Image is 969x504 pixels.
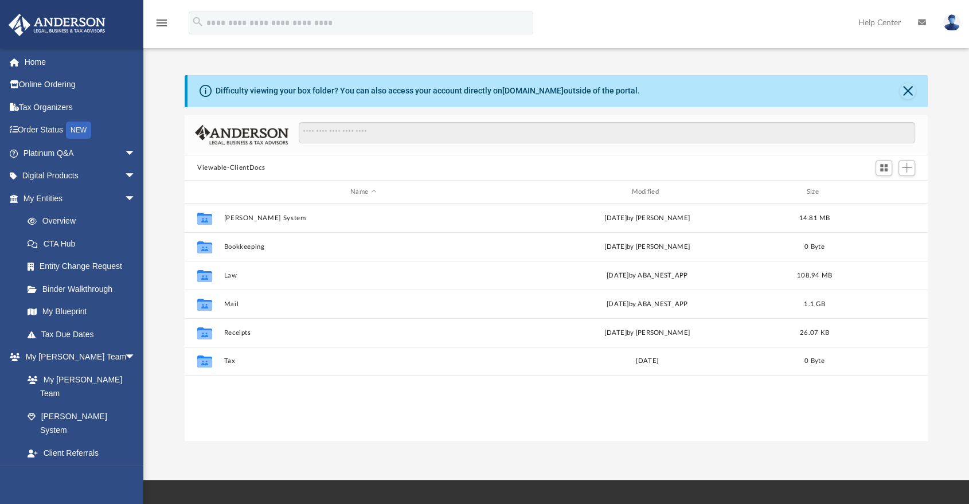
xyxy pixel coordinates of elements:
span: 1.1 GB [804,301,825,307]
div: id [842,187,923,197]
span: 0 Byte [804,358,825,364]
a: Home [8,50,153,73]
a: My [PERSON_NAME] Team [16,368,142,405]
a: Tax Due Dates [16,323,153,346]
button: Mail [224,300,503,308]
i: menu [155,16,169,30]
div: by ABA_NEST_APP [508,299,787,310]
span: 14.81 MB [799,215,830,221]
span: arrow_drop_down [124,464,147,488]
a: Overview [16,210,153,233]
span: 26.07 KB [800,330,829,336]
a: My Blueprint [16,300,147,323]
img: User Pic [943,14,960,31]
a: [PERSON_NAME] System [16,405,147,442]
button: Switch to Grid View [876,160,893,176]
div: NEW [66,122,91,139]
button: Law [224,272,503,279]
div: Name [224,187,503,197]
img: Anderson Advisors Platinum Portal [5,14,109,36]
a: Online Ordering [8,73,153,96]
a: menu [155,22,169,30]
button: Add [898,160,916,176]
span: arrow_drop_down [124,165,147,188]
span: 0 Byte [804,244,825,250]
div: [DATE] by [PERSON_NAME] [508,328,787,338]
a: Platinum Q&Aarrow_drop_down [8,142,153,165]
a: [DOMAIN_NAME] [502,86,564,95]
a: Order StatusNEW [8,119,153,142]
button: [PERSON_NAME] System [224,214,503,222]
a: Tax Organizers [8,96,153,119]
button: Tax [224,358,503,365]
a: My Entitiesarrow_drop_down [8,187,153,210]
a: CTA Hub [16,232,153,255]
div: Difficulty viewing your box folder? You can also access your account directly on outside of the p... [216,85,640,97]
div: [DATE] [508,356,787,366]
input: Search files and folders [299,122,915,144]
div: Size [792,187,838,197]
div: [DATE] by ABA_NEST_APP [508,271,787,281]
span: arrow_drop_down [124,142,147,165]
span: [DATE] [607,301,629,307]
a: My [PERSON_NAME] Teamarrow_drop_down [8,346,147,369]
div: Modified [507,187,787,197]
div: [DATE] by [PERSON_NAME] [508,242,787,252]
button: Close [900,83,916,99]
div: grid [185,204,928,442]
div: [DATE] by [PERSON_NAME] [508,213,787,224]
a: Client Referrals [16,442,147,464]
i: search [192,15,204,28]
button: Bookkeeping [224,243,503,251]
a: My Documentsarrow_drop_down [8,464,147,487]
div: id [190,187,218,197]
a: Digital Productsarrow_drop_down [8,165,153,187]
a: Entity Change Request [16,255,153,278]
button: Viewable-ClientDocs [197,163,265,173]
a: Binder Walkthrough [16,278,153,300]
span: arrow_drop_down [124,346,147,369]
span: 108.94 MB [797,272,832,279]
span: arrow_drop_down [124,187,147,210]
button: Receipts [224,329,503,337]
